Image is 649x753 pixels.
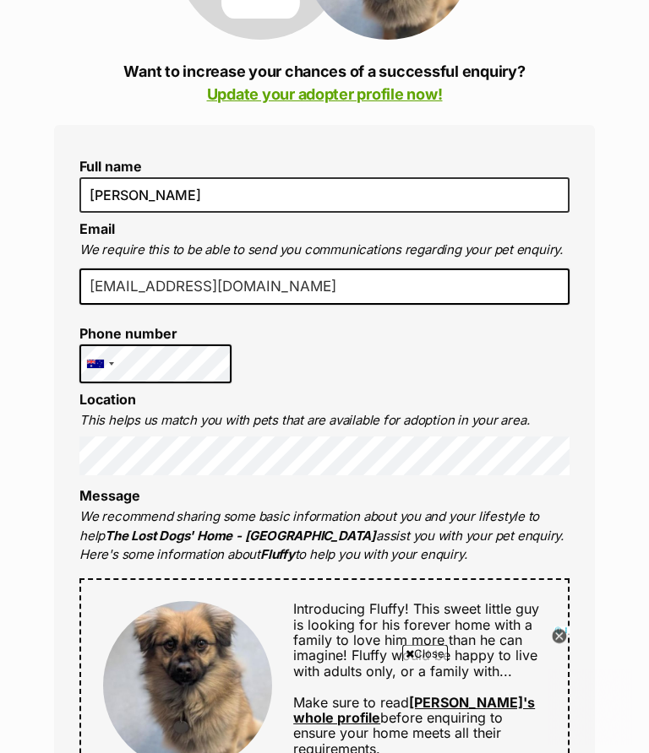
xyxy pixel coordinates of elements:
label: Phone number [79,327,232,342]
label: Email [79,221,115,238]
iframe: Advertisement [17,669,632,745]
div: Australia: +61 [80,346,119,383]
p: We recommend sharing some basic information about you and your lifestyle to help assist you with ... [79,508,570,566]
strong: Fluffy [260,547,295,563]
span: Introducing Fluffy! [293,601,409,618]
label: Message [79,488,140,505]
p: This helps us match you with pets that are available for adoption in your area. [79,412,570,431]
p: We require this to be able to send you communications regarding your pet enquiry. [79,241,570,261]
a: Update your adopter profile now! [207,86,443,104]
p: Want to increase your chances of a successful enquiry? [54,61,595,106]
label: Full name [79,160,570,175]
input: E.g. Jimmy Chew [79,178,570,214]
strong: The Lost Dogs' Home - [GEOGRAPHIC_DATA] [105,528,376,544]
span: This sweet little guy is looking for his forever home with a family to love him more than he can ... [293,601,539,664]
label: Location [79,392,136,409]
